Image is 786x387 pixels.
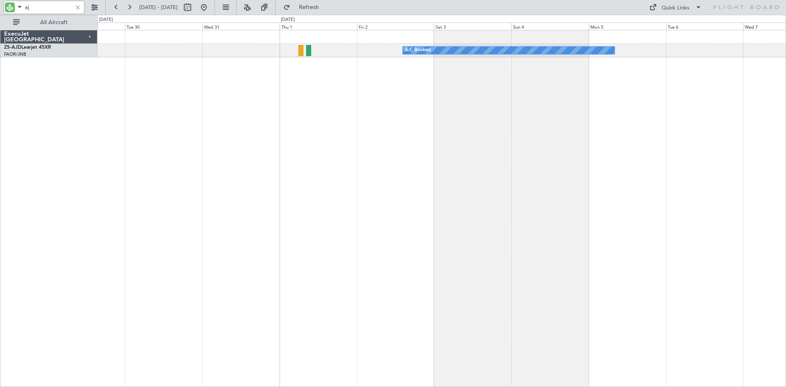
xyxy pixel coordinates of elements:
[405,44,431,57] div: A/C Booked
[202,23,280,30] div: Wed 31
[4,51,26,57] a: FAOR/JNB
[511,23,589,30] div: Sun 4
[666,23,743,30] div: Tue 6
[9,16,89,29] button: All Aircraft
[280,1,329,14] button: Refresh
[125,23,202,30] div: Tue 30
[25,1,72,14] input: A/C (Reg. or Type)
[4,45,51,50] a: ZS-AJDLearjet 45XR
[280,23,357,30] div: Thu 1
[21,20,86,25] span: All Aircraft
[139,4,178,11] span: [DATE] - [DATE]
[99,16,113,23] div: [DATE]
[434,23,511,30] div: Sat 3
[645,1,706,14] button: Quick Links
[357,23,434,30] div: Fri 2
[292,5,326,10] span: Refresh
[281,16,295,23] div: [DATE]
[662,4,689,12] div: Quick Links
[4,45,21,50] span: ZS-AJD
[589,23,666,30] div: Mon 5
